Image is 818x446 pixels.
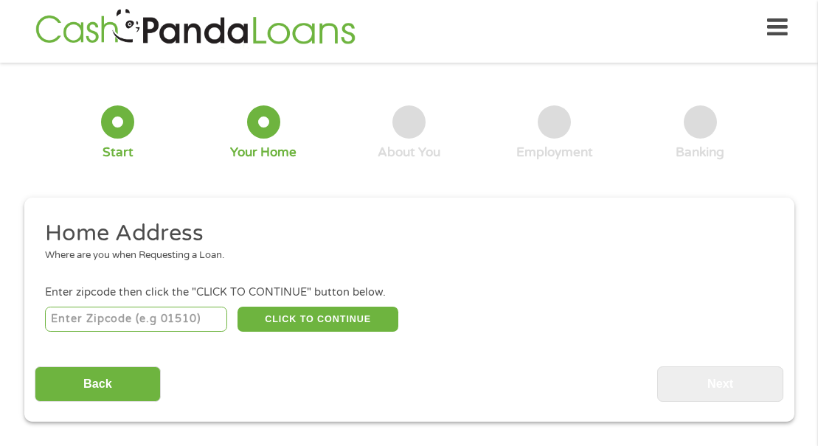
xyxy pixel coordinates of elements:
h2: Home Address [45,219,762,248]
input: Next [657,366,783,403]
input: Enter Zipcode (e.g 01510) [45,307,227,332]
div: About You [378,144,440,161]
div: Enter zipcode then click the "CLICK TO CONTINUE" button below. [45,285,772,301]
div: Your Home [230,144,297,161]
div: Banking [676,144,724,161]
div: Employment [516,144,593,161]
div: Start [103,144,134,161]
img: GetLoanNow Logo [31,7,360,49]
button: CLICK TO CONTINUE [238,307,398,332]
input: Back [35,366,161,403]
div: Where are you when Requesting a Loan. [45,248,762,263]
